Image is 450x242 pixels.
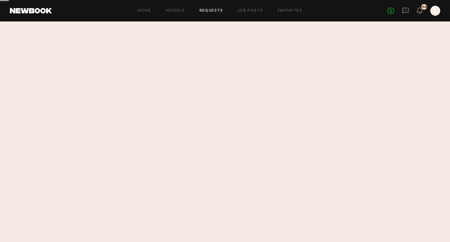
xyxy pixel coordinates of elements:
[138,9,151,13] a: Home
[200,9,223,13] a: Requests
[421,6,427,9] div: 114
[430,6,440,16] a: L
[238,9,263,13] a: Job Posts
[166,9,184,13] a: Models
[278,9,302,13] a: Favorites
